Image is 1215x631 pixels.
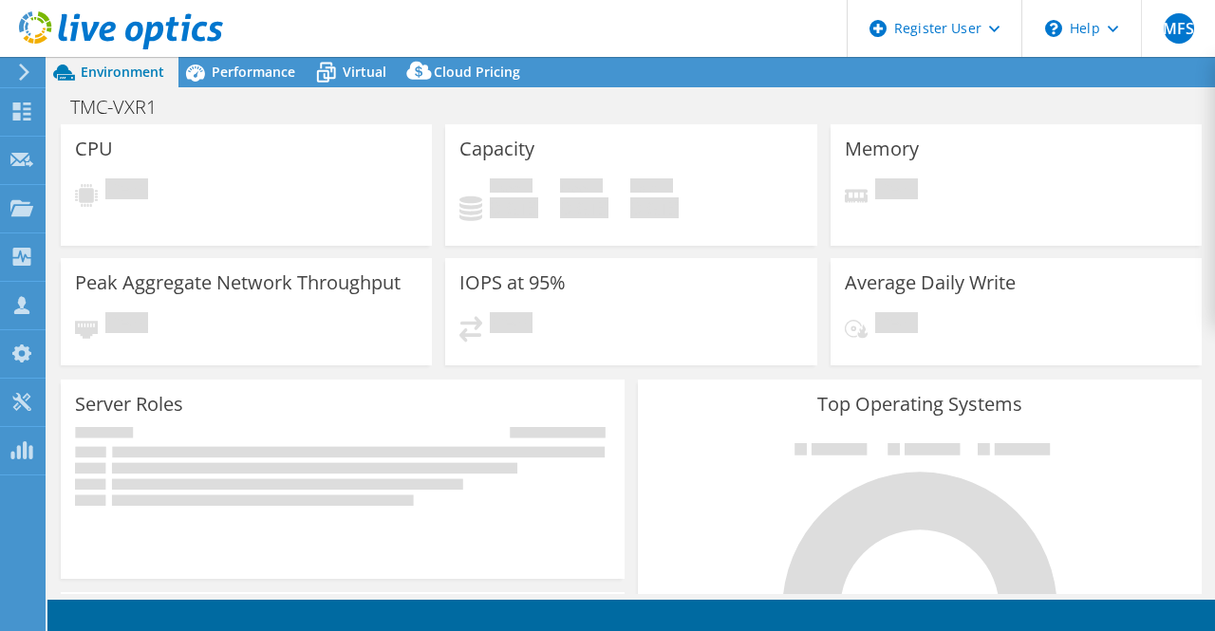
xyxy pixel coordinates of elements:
[490,197,538,218] h4: 0 GiB
[652,394,1187,415] h3: Top Operating Systems
[81,63,164,81] span: Environment
[105,312,148,338] span: Pending
[630,178,673,197] span: Total
[343,63,386,81] span: Virtual
[75,139,113,159] h3: CPU
[845,139,919,159] h3: Memory
[560,197,608,218] h4: 0 GiB
[62,97,186,118] h1: TMC-VXR1
[459,139,534,159] h3: Capacity
[1045,20,1062,37] svg: \n
[490,178,533,197] span: Used
[75,272,401,293] h3: Peak Aggregate Network Throughput
[212,63,295,81] span: Performance
[845,272,1016,293] h3: Average Daily Write
[490,312,533,338] span: Pending
[875,312,918,338] span: Pending
[75,394,183,415] h3: Server Roles
[875,178,918,204] span: Pending
[630,197,679,218] h4: 0 GiB
[105,178,148,204] span: Pending
[459,272,566,293] h3: IOPS at 95%
[434,63,520,81] span: Cloud Pricing
[560,178,603,197] span: Free
[1164,13,1194,44] span: MFS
